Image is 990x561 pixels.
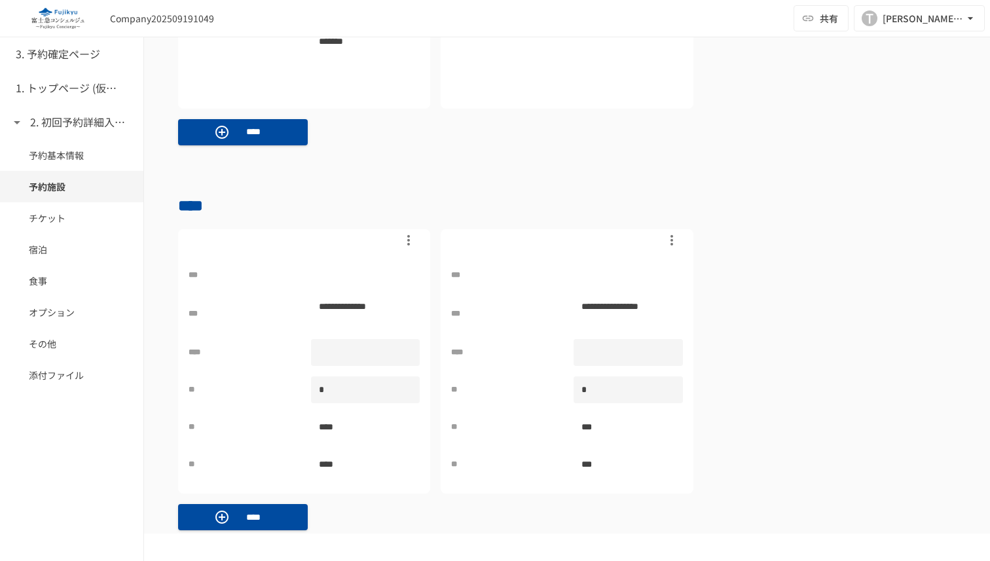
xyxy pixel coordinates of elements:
[110,12,214,26] div: Company202509191049
[794,5,849,31] button: 共有
[16,80,120,97] h6: 1. トップページ (仮予約一覧)
[29,305,115,319] span: オプション
[820,11,838,26] span: 共有
[883,10,964,27] div: [PERSON_NAME][EMAIL_ADDRESS][PERSON_NAME][DOMAIN_NAME]
[30,114,135,131] h6: 2. 初回予約詳細入力ページ
[854,5,985,31] button: T[PERSON_NAME][EMAIL_ADDRESS][PERSON_NAME][DOMAIN_NAME]
[16,8,100,29] img: eQeGXtYPV2fEKIA3pizDiVdzO5gJTl2ahLbsPaD2E4R
[29,148,115,162] span: 予約基本情報
[29,179,115,194] span: 予約施設
[29,336,115,351] span: その他
[29,274,115,288] span: 食事
[29,211,115,225] span: チケット
[862,10,877,26] div: T
[29,242,115,257] span: 宿泊
[16,46,100,63] h6: 3. 予約確定ページ
[29,368,115,382] span: 添付ファイル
